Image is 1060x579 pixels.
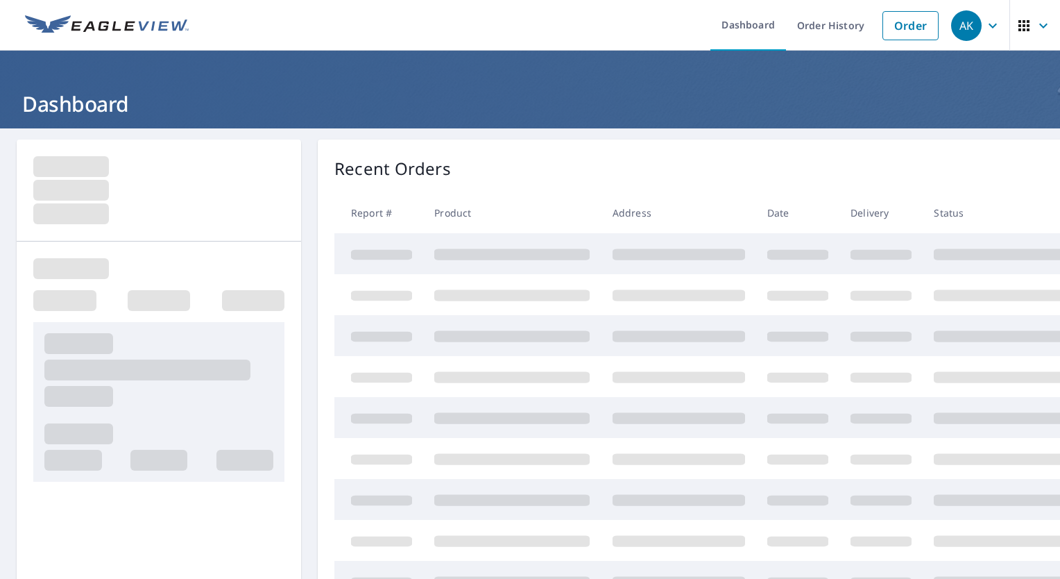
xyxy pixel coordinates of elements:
th: Report # [334,192,423,233]
h1: Dashboard [17,90,1043,118]
img: EV Logo [25,15,189,36]
th: Address [601,192,756,233]
div: AK [951,10,982,41]
th: Product [423,192,601,233]
th: Delivery [839,192,923,233]
a: Order [882,11,939,40]
th: Date [756,192,839,233]
p: Recent Orders [334,156,451,181]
